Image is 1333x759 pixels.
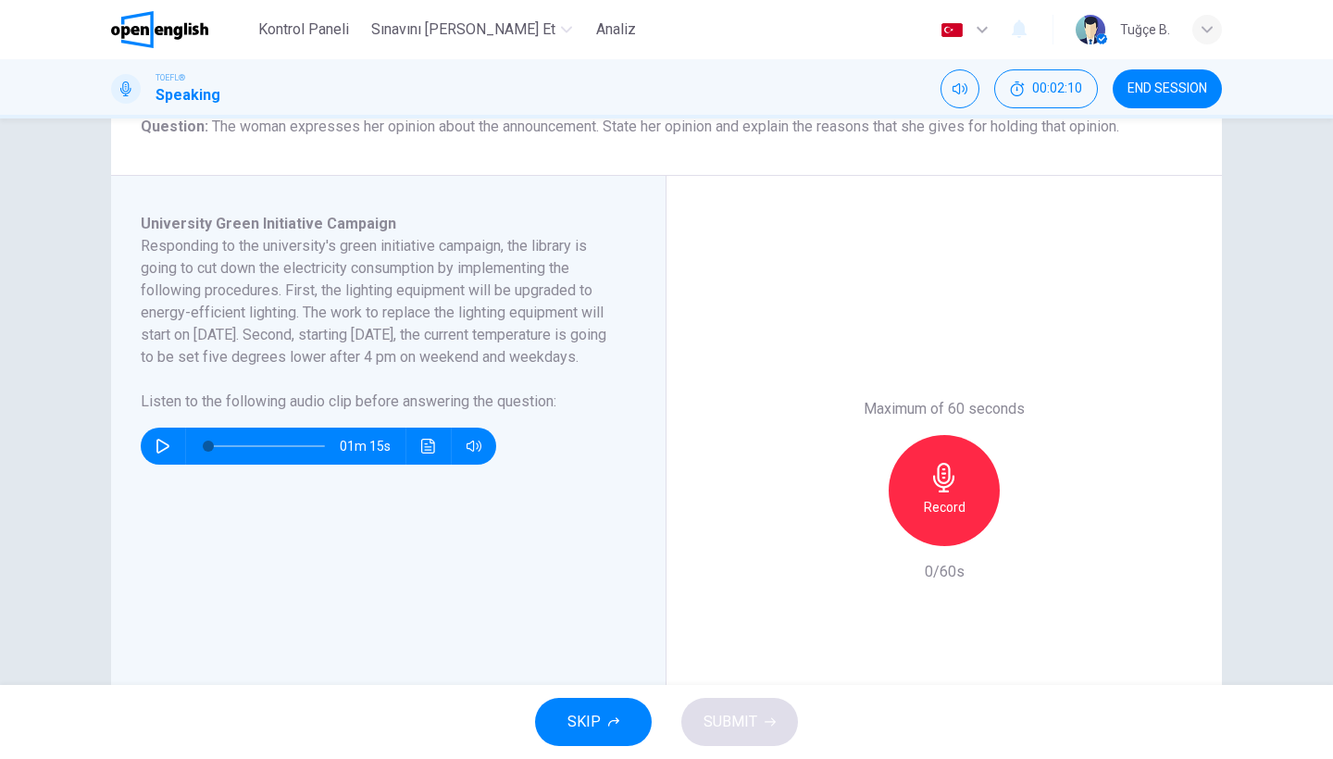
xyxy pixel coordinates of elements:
span: TOEFL® [156,71,185,84]
h6: Record [924,496,965,518]
span: University Green Initiative Campaign [141,215,396,232]
button: 00:02:10 [994,69,1098,108]
img: Profile picture [1076,15,1105,44]
div: Hide [994,69,1098,108]
button: Kontrol Paneli [251,13,356,46]
h6: Listen to the following audio clip before answering the question : [141,391,614,413]
h6: Maximum of 60 seconds [864,398,1025,420]
span: The woman expresses her opinion about the announcement. State her opinion and explain the reasons... [212,118,1119,135]
img: OpenEnglish logo [111,11,208,48]
button: END SESSION [1113,69,1222,108]
span: Analiz [596,19,636,41]
button: Ses transkripsiyonunu görmek için tıklayın [414,428,443,465]
button: Sınavını [PERSON_NAME] Et [364,13,579,46]
a: OpenEnglish logo [111,11,251,48]
div: Mute [941,69,979,108]
button: Record [889,435,1000,546]
span: END SESSION [1127,81,1207,96]
span: 01m 15s [340,428,405,465]
span: Sınavını [PERSON_NAME] Et [371,19,555,41]
div: Tuğçe B. [1120,19,1170,41]
span: Kontrol Paneli [258,19,349,41]
button: SKIP [535,698,652,746]
h6: 0/60s [925,561,965,583]
span: SKIP [567,709,601,735]
img: tr [941,23,964,37]
h6: Responding to the university's green initiative campaign, the library is going to cut down the el... [141,235,614,368]
h1: Speaking [156,84,220,106]
button: Analiz [587,13,646,46]
h6: Question : [141,116,1192,138]
span: 00:02:10 [1032,81,1082,96]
